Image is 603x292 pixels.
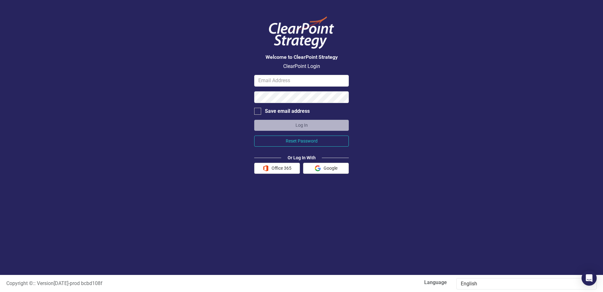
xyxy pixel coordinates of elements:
[461,280,586,288] div: English
[303,163,349,174] button: Google
[254,75,349,87] input: Email Address
[264,13,339,53] img: ClearPoint Logo
[254,120,349,131] button: Log In
[281,155,322,161] div: Or Log In With
[265,108,310,115] div: Save email address
[315,165,321,171] img: Google
[254,163,300,174] button: Office 365
[2,280,301,287] div: :: Version [DATE] - prod bcbd108f
[306,279,447,286] label: Language
[254,136,349,147] button: Reset Password
[582,271,597,286] div: Open Intercom Messenger
[254,54,349,60] h3: Welcome to ClearPoint Strategy
[254,63,349,70] p: ClearPoint Login
[263,165,269,171] img: Office 365
[6,280,33,286] span: Copyright ©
